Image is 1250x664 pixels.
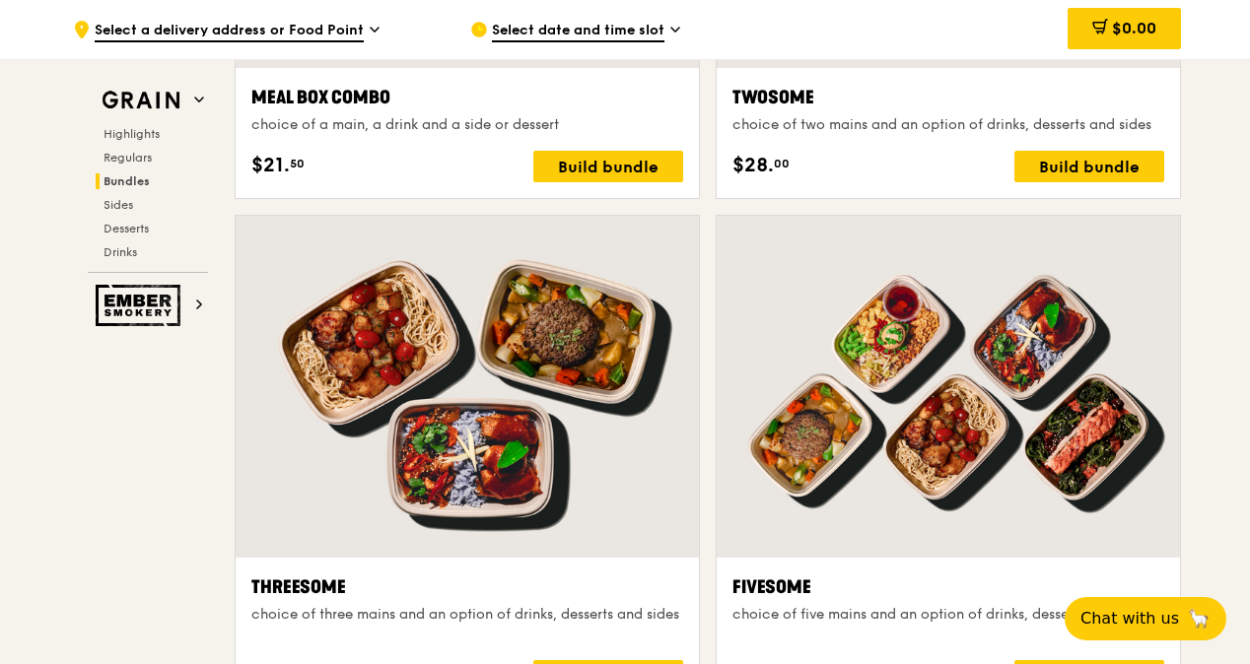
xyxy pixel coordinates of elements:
div: Build bundle [1014,151,1164,182]
span: $0.00 [1112,19,1156,37]
div: choice of a main, a drink and a side or dessert [251,115,683,135]
div: Twosome [732,84,1164,111]
div: Fivesome [732,573,1164,601]
img: Ember Smokery web logo [96,285,186,326]
span: $28. [732,151,774,180]
div: choice of five mains and an option of drinks, desserts and sides [732,605,1164,625]
div: Meal Box Combo [251,84,683,111]
button: Chat with us🦙 [1065,597,1226,640]
img: Grain web logo [96,83,186,118]
span: Chat with us [1080,607,1179,631]
span: 🦙 [1187,607,1211,631]
span: Select a delivery address or Food Point [95,21,364,42]
span: Desserts [104,222,149,235]
span: Highlights [104,127,160,141]
span: Bundles [104,174,150,188]
span: Drinks [104,245,137,259]
div: choice of two mains and an option of drinks, desserts and sides [732,115,1164,135]
span: Select date and time slot [492,21,664,42]
div: Threesome [251,573,683,601]
span: $21. [251,151,290,180]
span: 00 [774,156,790,171]
span: Sides [104,198,133,212]
span: 50 [290,156,305,171]
div: choice of three mains and an option of drinks, desserts and sides [251,605,683,625]
div: Build bundle [533,151,683,182]
span: Regulars [104,151,152,165]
